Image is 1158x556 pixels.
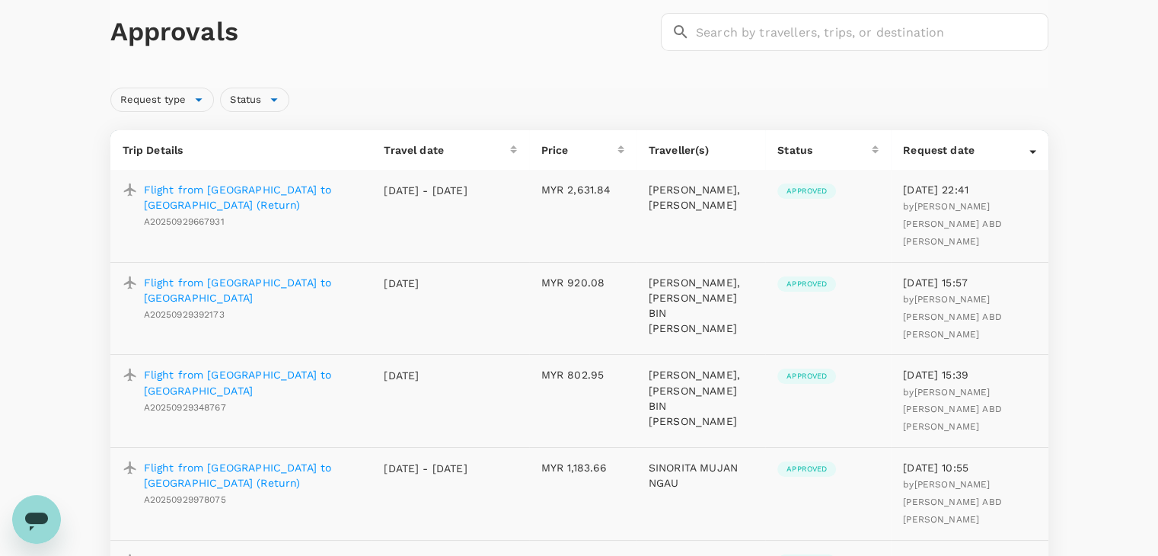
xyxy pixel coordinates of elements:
div: Status [220,88,289,112]
span: A20250929667931 [144,216,225,227]
p: SINORITA MUJAN NGAU [649,460,753,490]
span: Status [221,93,270,107]
p: MYR 920.08 [541,275,624,290]
p: [DATE] - [DATE] [384,183,467,198]
a: Flight from [GEOGRAPHIC_DATA] to [GEOGRAPHIC_DATA] (Return) [144,460,360,490]
p: [DATE] [384,276,467,291]
a: Flight from [GEOGRAPHIC_DATA] to [GEOGRAPHIC_DATA] (Return) [144,182,360,212]
span: by [903,294,1002,340]
p: [PERSON_NAME], [PERSON_NAME] BIN [PERSON_NAME] [649,275,753,336]
h1: Approvals [110,16,655,48]
p: [DATE] [384,368,467,383]
span: Approved [777,279,836,289]
p: [PERSON_NAME], [PERSON_NAME] BIN [PERSON_NAME] [649,367,753,428]
span: [PERSON_NAME] [PERSON_NAME] ABD [PERSON_NAME] [903,387,1002,433]
span: Approved [777,371,836,382]
p: [DATE] - [DATE] [384,461,467,476]
p: MYR 2,631.84 [541,182,624,197]
p: MYR 1,183.66 [541,460,624,475]
a: Flight from [GEOGRAPHIC_DATA] to [GEOGRAPHIC_DATA] [144,275,360,305]
p: Trip Details [123,142,360,158]
iframe: Button to launch messaging window [12,495,61,544]
span: A20250929348767 [144,402,226,413]
div: Status [777,142,872,158]
p: [DATE] 15:57 [903,275,1035,290]
span: A20250929392173 [144,309,225,320]
input: Search by travellers, trips, or destination [696,13,1048,51]
span: by [903,201,1002,247]
p: [DATE] 10:55 [903,460,1035,475]
span: Approved [777,186,836,197]
span: Request type [111,93,196,107]
span: by [903,387,1002,433]
span: Approved [777,464,836,475]
span: by [903,479,1002,525]
div: Price [541,142,617,158]
p: [PERSON_NAME], [PERSON_NAME] [649,182,753,212]
span: [PERSON_NAME] [PERSON_NAME] ABD [PERSON_NAME] [903,201,1002,247]
p: Traveller(s) [649,142,753,158]
p: [DATE] 15:39 [903,367,1035,382]
span: [PERSON_NAME] [PERSON_NAME] ABD [PERSON_NAME] [903,479,1002,525]
div: Travel date [384,142,509,158]
div: Request type [110,88,215,112]
p: [DATE] 22:41 [903,182,1035,197]
span: A20250929978075 [144,494,226,505]
div: Request date [903,142,1029,158]
p: MYR 802.95 [541,367,624,382]
span: [PERSON_NAME] [PERSON_NAME] ABD [PERSON_NAME] [903,294,1002,340]
a: Flight from [GEOGRAPHIC_DATA] to [GEOGRAPHIC_DATA] [144,367,360,398]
